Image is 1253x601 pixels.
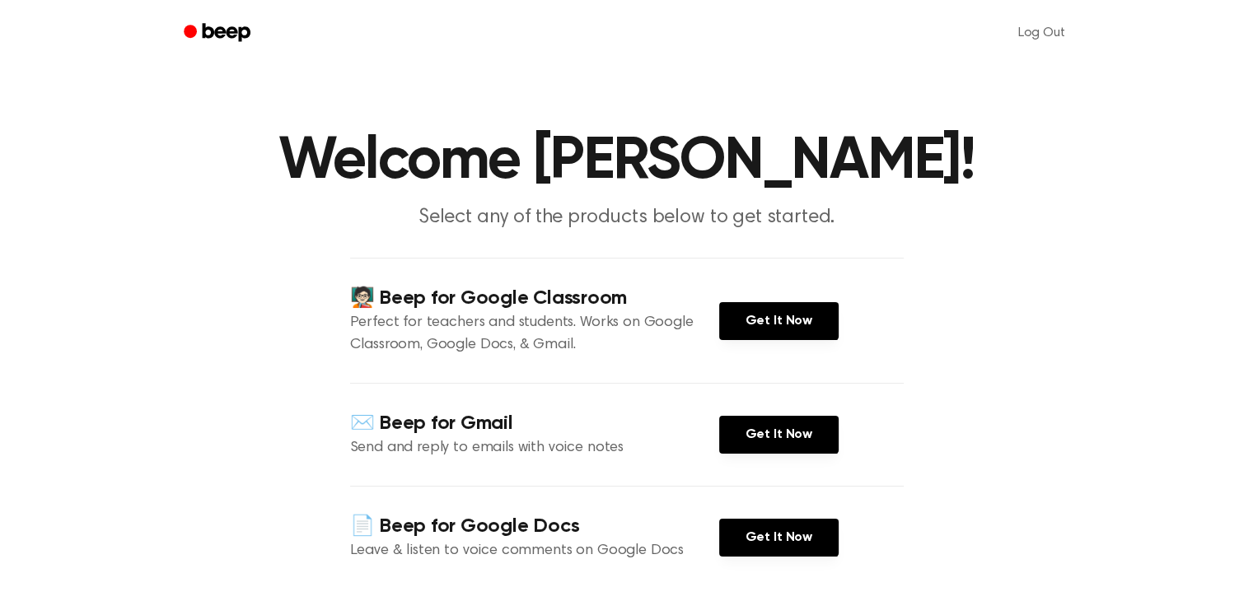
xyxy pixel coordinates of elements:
[719,302,839,340] a: Get It Now
[350,437,719,459] p: Send and reply to emails with voice notes
[719,519,839,557] a: Get It Now
[350,513,719,540] h4: 📄 Beep for Google Docs
[205,132,1049,191] h1: Welcome [PERSON_NAME]!
[719,416,839,454] a: Get It Now
[350,410,719,437] h4: ✉️ Beep for Gmail
[311,204,943,231] p: Select any of the products below to get started.
[350,540,719,562] p: Leave & listen to voice comments on Google Docs
[350,312,719,356] p: Perfect for teachers and students. Works on Google Classroom, Google Docs, & Gmail.
[1002,13,1082,53] a: Log Out
[172,17,265,49] a: Beep
[350,285,719,312] h4: 🧑🏻‍🏫 Beep for Google Classroom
